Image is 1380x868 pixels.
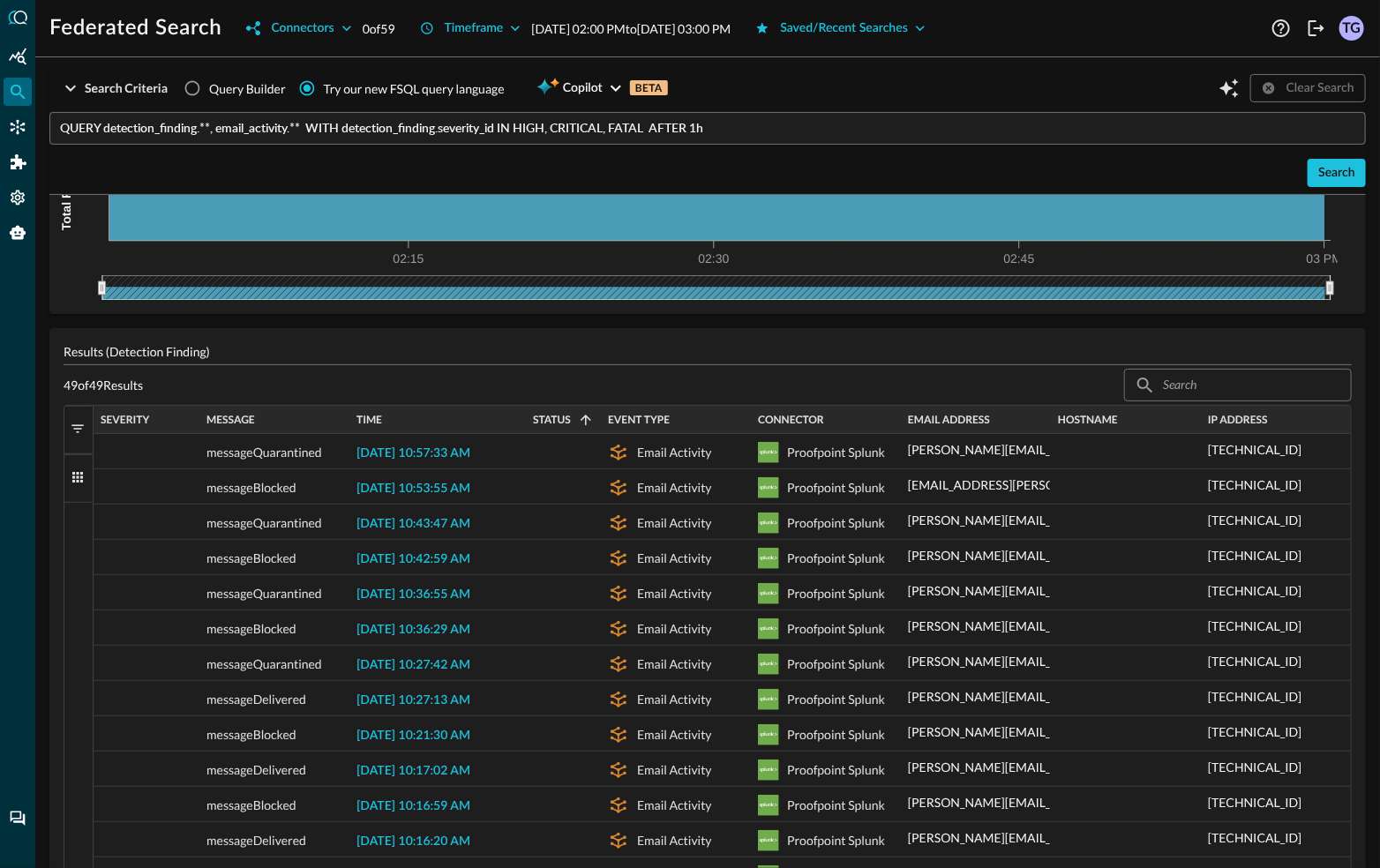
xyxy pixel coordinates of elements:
p: [PERSON_NAME][EMAIL_ADDRESS][PERSON_NAME] [908,687,1206,706]
span: messageQuarantined [206,435,322,470]
span: Copilot [563,78,603,100]
div: Email Activity [637,823,712,858]
span: messageBlocked [206,470,296,505]
svg: Splunk [758,583,779,604]
div: Email Activity [637,647,712,682]
div: Connectors [271,18,334,40]
span: [DATE] 10:42:59 AM [356,553,470,565]
button: Saved/Recent Searches [745,14,936,42]
p: [DATE] 02:00 PM to [DATE] 03:00 PM [531,19,731,38]
span: messageBlocked [206,611,296,647]
div: Try our new FSQL query language [324,79,505,98]
span: messageQuarantined [206,505,322,541]
span: [DATE] 10:43:47 AM [356,518,470,530]
span: [DATE] 10:27:13 AM [356,694,470,707]
svg: Splunk [758,724,779,745]
button: Timeframe [409,14,532,42]
h1: Federated Search [49,14,221,42]
p: [TECHNICAL_ID] [1208,652,1301,670]
svg: Splunk [758,442,779,463]
span: Severity [101,414,149,426]
p: BETA [630,80,668,95]
button: Connectors [236,14,362,42]
svg: Splunk [758,513,779,534]
svg: Splunk [758,795,779,816]
span: [DATE] 10:57:33 AM [356,447,470,460]
span: Time [356,414,382,426]
span: [DATE] 10:36:29 AM [356,624,470,636]
span: IP Address [1208,414,1268,426]
p: [TECHNICAL_ID] [1208,793,1301,812]
div: Proofpoint Splunk [787,611,885,647]
p: 0 of 59 [363,19,395,38]
button: Search Criteria [49,74,178,102]
div: Email Activity [637,435,712,470]
div: Email Activity [637,541,712,576]
button: Help [1267,14,1295,42]
span: [DATE] 10:17:02 AM [356,765,470,777]
span: [DATE] 10:36:55 AM [356,588,470,601]
div: TG [1339,16,1364,41]
div: Proofpoint Splunk [787,470,885,505]
span: Email Address [908,414,990,426]
tspan: 02:30 [698,252,729,266]
svg: Splunk [758,654,779,675]
span: messageQuarantined [206,647,322,682]
p: [TECHNICAL_ID] [1208,581,1301,600]
input: Search [1163,369,1311,401]
tspan: 02:45 [1003,252,1034,266]
svg: Splunk [758,830,779,851]
p: Results (Detection Finding) [64,342,1352,361]
div: Federated Search [4,78,32,106]
span: messageBlocked [206,541,296,576]
p: [TECHNICAL_ID] [1208,722,1301,741]
tspan: Total Results [59,153,73,230]
p: [PERSON_NAME][EMAIL_ADDRESS][PERSON_NAME] [908,722,1206,741]
div: Proofpoint Splunk [787,505,885,541]
p: [TECHNICAL_ID] [1208,546,1301,565]
p: [TECHNICAL_ID] [1208,617,1301,635]
span: messageQuarantined [206,576,322,611]
p: [PERSON_NAME][EMAIL_ADDRESS][PERSON_NAME] [908,828,1206,847]
div: Proofpoint Splunk [787,647,885,682]
button: Open Query Copilot [1215,74,1243,102]
div: Email Activity [637,505,712,541]
svg: Splunk [758,477,779,498]
svg: Splunk [758,548,779,569]
span: Message [206,414,255,426]
svg: Splunk [758,759,779,781]
span: Connector [758,414,824,426]
svg: Splunk [758,689,779,710]
div: Proofpoint Splunk [787,717,885,752]
button: CopilotBETA [526,74,679,102]
p: [TECHNICAL_ID] [1208,828,1301,847]
div: Email Activity [637,470,712,505]
p: [PERSON_NAME][EMAIL_ADDRESS] [908,546,1109,565]
p: 49 of 49 Results [64,376,143,394]
div: Email Activity [637,682,712,717]
div: Email Activity [637,611,712,647]
div: Proofpoint Splunk [787,541,885,576]
span: messageBlocked [206,717,296,752]
div: Addons [4,148,33,176]
span: [DATE] 10:16:59 AM [356,800,470,812]
p: [PERSON_NAME][EMAIL_ADDRESS][PERSON_NAME] [908,652,1206,670]
div: Chat [4,804,32,833]
p: [TECHNICAL_ID] [1208,758,1301,776]
input: FSQL [60,112,1366,145]
p: [TECHNICAL_ID] [1208,475,1301,494]
p: [PERSON_NAME][EMAIL_ADDRESS][PERSON_NAME] [908,617,1206,635]
span: Event Type [608,414,670,426]
p: [TECHNICAL_ID] [1208,511,1301,529]
div: Settings [4,183,32,212]
tspan: 02:15 [393,252,424,266]
span: messageDelivered [206,752,306,788]
div: Search [1318,162,1355,184]
p: [PERSON_NAME][EMAIL_ADDRESS][PERSON_NAME] [908,511,1206,529]
div: Email Activity [637,717,712,752]
p: [PERSON_NAME][EMAIL_ADDRESS][PERSON_NAME] [908,440,1206,459]
p: [PERSON_NAME][EMAIL_ADDRESS][PERSON_NAME] [908,758,1206,776]
div: Email Activity [637,576,712,611]
span: messageDelivered [206,823,306,858]
div: Summary Insights [4,42,32,71]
